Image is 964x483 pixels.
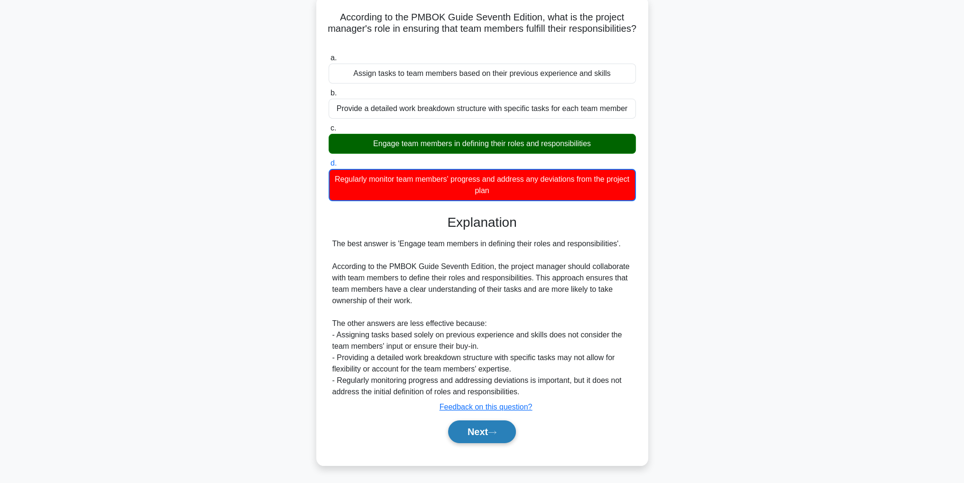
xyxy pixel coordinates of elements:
span: a. [331,54,337,62]
div: Provide a detailed work breakdown structure with specific tasks for each team member [329,99,636,119]
div: Assign tasks to team members based on their previous experience and skills [329,64,636,84]
div: The best answer is 'Engage team members in defining their roles and responsibilities'. According ... [332,238,632,398]
a: Feedback on this question? [440,403,532,411]
div: Regularly monitor team members' progress and address any deviations from the project plan [329,169,636,201]
h3: Explanation [334,214,630,231]
h5: According to the PMBOK Guide Seventh Edition, what is the project manager's role in ensuring that... [328,11,637,46]
span: c. [331,124,336,132]
button: Next [448,420,516,443]
div: Engage team members in defining their roles and responsibilities [329,134,636,154]
span: b. [331,89,337,97]
span: d. [331,159,337,167]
